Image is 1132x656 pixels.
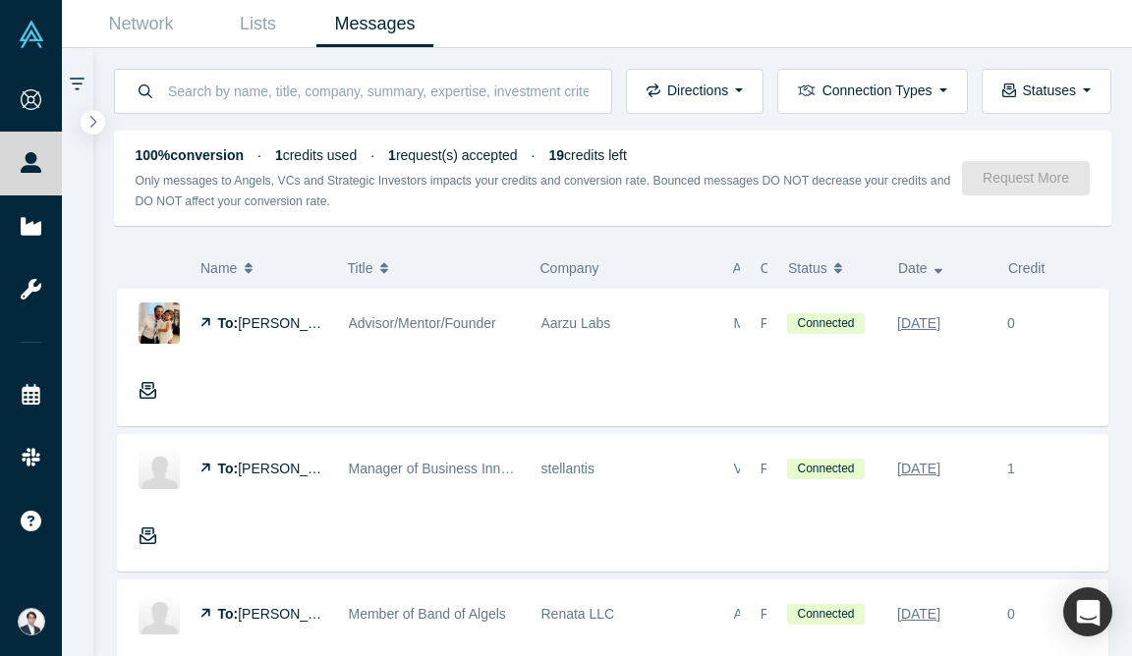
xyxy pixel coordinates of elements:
img: Sebastien Henot's Profile Image [139,448,180,489]
strong: To: [218,315,239,331]
span: Credit [1008,260,1045,276]
button: Directions [626,69,764,114]
span: Date [898,247,928,289]
strong: 1 [275,147,283,163]
span: · [370,147,374,163]
strong: To: [218,461,239,476]
div: 1 [997,435,1107,503]
span: Connection Type [761,260,864,276]
button: Date [898,247,988,289]
button: Status [788,247,877,289]
span: Founder Reachout [761,315,875,331]
button: Name [200,247,327,289]
span: [PERSON_NAME] [238,461,351,476]
span: Angel, Mentor, Freelancer / Consultant [734,606,970,622]
button: Connection Types [777,69,967,114]
span: stellantis [541,461,594,476]
div: 0 [1007,604,1015,625]
strong: 19 [549,147,565,163]
span: request(s) accepted [388,147,518,163]
span: Name [200,247,237,289]
a: Network [83,1,199,47]
span: Aarzu Labs [541,315,611,331]
div: [DATE] [897,452,940,486]
span: Member of Band of Algels [349,606,506,622]
span: credits used [275,147,357,163]
button: Statuses [982,69,1111,114]
input: Search by name, title, company, summary, expertise, investment criteria or topics of focus [166,68,591,114]
span: Alchemist Role [733,260,824,276]
button: Title [348,247,520,289]
strong: 1 [388,147,396,163]
div: 0 [1007,313,1015,334]
span: [PERSON_NAME] [238,315,351,331]
span: Connected [787,459,865,479]
span: Status [788,247,827,289]
span: Company [540,260,599,276]
span: · [532,147,536,163]
span: VC [734,461,757,476]
span: Advisor/Mentor/Founder [349,315,496,331]
img: Alchemist Vault Logo [18,21,45,48]
span: Manager of Business Innovation [349,461,545,476]
span: · [257,147,261,163]
span: Renata LLC [541,606,615,622]
span: credits left [549,147,627,163]
span: Connected [787,313,865,334]
span: Founder Reachout [761,606,875,622]
span: [PERSON_NAME] [238,606,351,622]
small: Only messages to Angels, VCs and Strategic Investors impacts your credits and conversion rate. Bo... [136,174,951,208]
span: Connected [787,604,865,625]
span: Founder Reachout [761,461,875,476]
strong: To: [218,606,239,622]
img: Peter Hsi's Profile Image [139,593,180,634]
span: Title [348,247,373,289]
strong: 100% conversion [136,147,245,163]
a: Lists [199,1,316,47]
a: Messages [316,1,433,47]
div: [DATE] [897,597,940,631]
div: [DATE] [897,306,940,341]
img: Eisuke Shimizu's Account [18,608,45,635]
span: Mentor [734,315,777,331]
img: Swapnil Amin's Profile Image [139,302,180,344]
